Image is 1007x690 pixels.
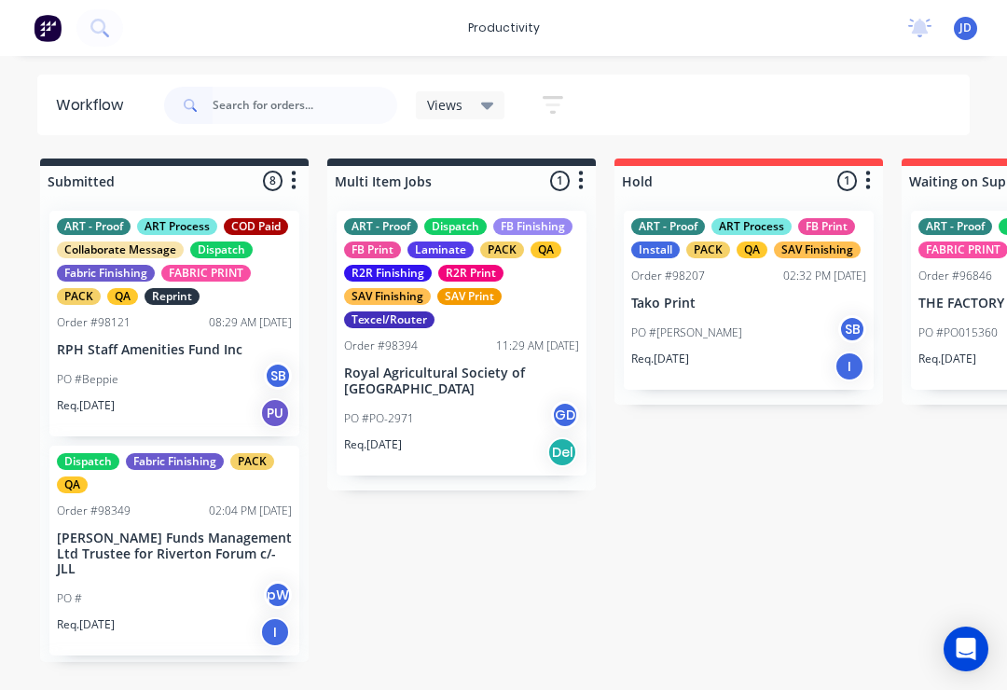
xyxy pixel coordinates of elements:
div: Dispatch [424,218,487,235]
input: Search for orders... [213,87,397,124]
div: PACK [480,241,524,258]
div: Del [547,437,577,467]
div: R2R Finishing [344,265,432,282]
div: Order #98207 [631,268,705,284]
div: ART Process [137,218,217,235]
div: ART - ProofART ProcessCOD PaidCollaborate MessageDispatchFabric FinishingFABRIC PRINTPACKQAReprin... [49,211,299,436]
div: PACK [686,241,730,258]
div: QA [107,288,138,305]
div: FABRIC PRINT [161,265,251,282]
div: Fabric Finishing [57,265,155,282]
p: PO # [57,590,82,607]
div: QA [57,476,88,493]
span: Views [427,95,462,115]
div: Order #96846 [918,268,992,284]
img: Factory [34,14,62,42]
div: I [260,617,290,647]
p: Req. [DATE] [57,616,115,633]
div: 08:29 AM [DATE] [209,314,292,331]
div: PACK [57,288,101,305]
div: ART - ProofDispatchFB FinishingFB PrintLaminatePACKQAR2R FinishingR2R PrintSAV FinishingSAV Print... [337,211,586,476]
div: ART - Proof [631,218,705,235]
div: SAV Print [437,288,502,305]
p: Tako Print [631,296,866,311]
div: GD [551,401,579,429]
div: Fabric Finishing [126,453,224,470]
p: Royal Agricultural Society of [GEOGRAPHIC_DATA] [344,366,579,397]
div: Order #98121 [57,314,131,331]
div: Reprint [145,288,200,305]
div: SAV Finishing [774,241,861,258]
p: [PERSON_NAME] Funds Management Ltd Trustee for Riverton Forum c/- JLL [57,531,292,577]
div: I [835,352,864,381]
div: Workflow [56,94,132,117]
div: ART - Proof [918,218,992,235]
div: productivity [459,14,549,42]
div: Laminate [407,241,474,258]
div: 11:29 AM [DATE] [496,338,579,354]
div: Collaborate Message [57,241,184,258]
div: Texcel/Router [344,311,435,328]
p: Req. [DATE] [631,351,689,367]
p: RPH Staff Amenities Fund Inc [57,342,292,358]
div: QA [531,241,561,258]
div: SB [838,315,866,343]
div: SB [264,362,292,390]
div: PACK [230,453,274,470]
div: Order #98349 [57,503,131,519]
p: Req. [DATE] [344,436,402,453]
div: Dispatch [57,453,119,470]
div: ART - Proof [57,218,131,235]
div: COD Paid [224,218,288,235]
p: PO #Beppie [57,371,118,388]
div: FB Print [344,241,401,258]
div: PU [260,398,290,428]
div: FB Finishing [493,218,572,235]
div: ART - ProofART ProcessFB PrintInstallPACKQASAV FinishingOrder #9820702:32 PM [DATE]Tako PrintPO #... [624,211,874,390]
span: JD [959,20,972,36]
p: PO #[PERSON_NAME] [631,324,742,341]
div: Open Intercom Messenger [944,627,988,671]
div: SAV Finishing [344,288,431,305]
p: PO #PO015360 [918,324,998,341]
div: QA [737,241,767,258]
div: ART Process [711,218,792,235]
div: 02:32 PM [DATE] [783,268,866,284]
div: FB Print [798,218,855,235]
div: ART - Proof [344,218,418,235]
div: Install [631,241,680,258]
p: Req. [DATE] [57,397,115,414]
div: Dispatch [190,241,253,258]
div: pW [264,581,292,609]
p: PO #PO-2971 [344,410,414,427]
div: 02:04 PM [DATE] [209,503,292,519]
div: Order #98394 [344,338,418,354]
div: DispatchFabric FinishingPACKQAOrder #9834902:04 PM [DATE][PERSON_NAME] Funds Management Ltd Trust... [49,446,299,655]
p: Req. [DATE] [918,351,976,367]
div: R2R Print [438,265,504,282]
